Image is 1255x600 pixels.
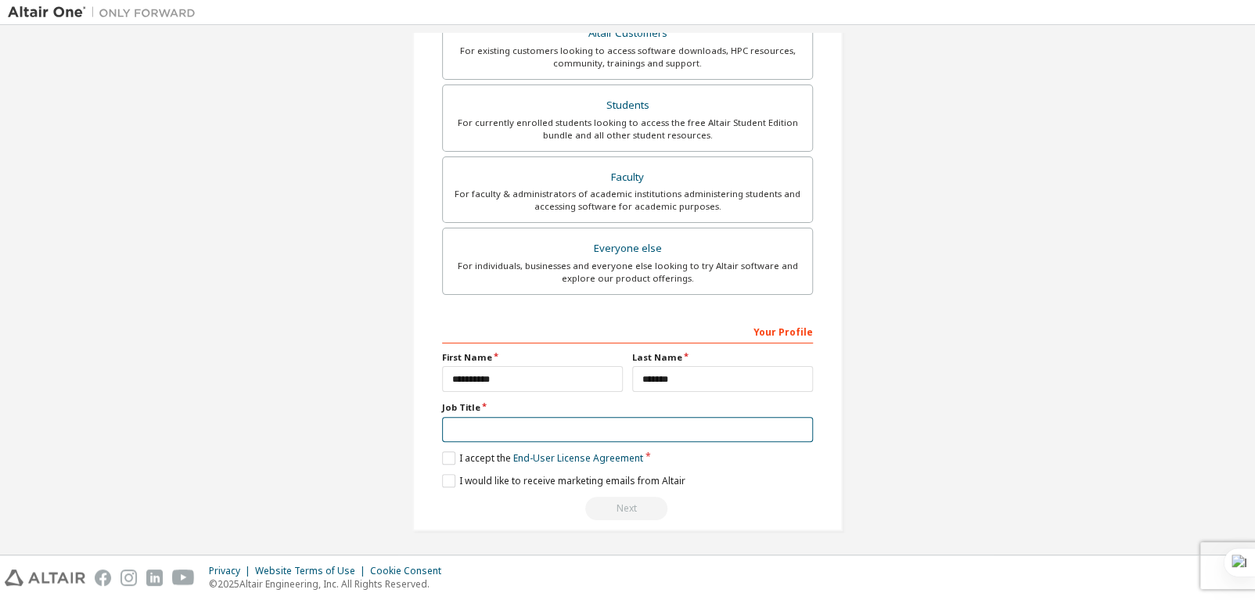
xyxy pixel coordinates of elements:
[452,95,803,117] div: Students
[452,238,803,260] div: Everyone else
[209,577,451,591] p: © 2025 Altair Engineering, Inc. All Rights Reserved.
[442,318,813,343] div: Your Profile
[255,565,370,577] div: Website Terms of Use
[370,565,451,577] div: Cookie Consent
[452,23,803,45] div: Altair Customers
[442,474,685,487] label: I would like to receive marketing emails from Altair
[172,569,195,586] img: youtube.svg
[452,167,803,189] div: Faculty
[442,451,643,465] label: I accept the
[513,451,643,465] a: End-User License Agreement
[452,117,803,142] div: For currently enrolled students looking to access the free Altair Student Edition bundle and all ...
[146,569,163,586] img: linkedin.svg
[8,5,203,20] img: Altair One
[442,351,623,364] label: First Name
[442,401,813,414] label: Job Title
[452,45,803,70] div: For existing customers looking to access software downloads, HPC resources, community, trainings ...
[442,497,813,520] div: Read and acccept EULA to continue
[5,569,85,586] img: altair_logo.svg
[95,569,111,586] img: facebook.svg
[209,565,255,577] div: Privacy
[120,569,137,586] img: instagram.svg
[452,188,803,213] div: For faculty & administrators of academic institutions administering students and accessing softwa...
[452,260,803,285] div: For individuals, businesses and everyone else looking to try Altair software and explore our prod...
[632,351,813,364] label: Last Name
